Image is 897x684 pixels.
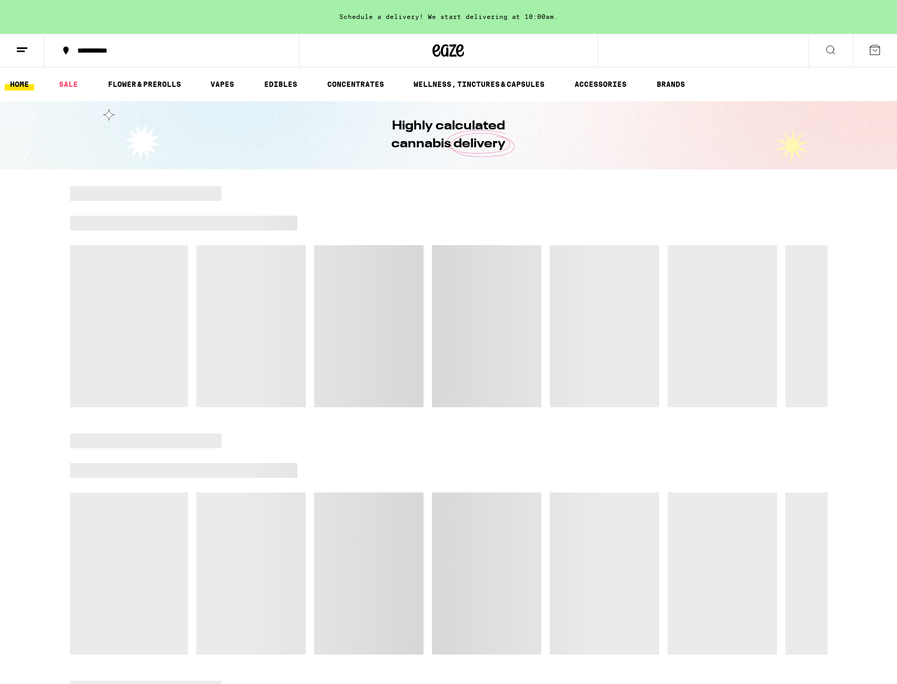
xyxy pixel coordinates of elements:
a: SALE [54,78,83,90]
a: BRANDS [651,78,690,90]
a: HOME [5,78,34,90]
a: EDIBLES [259,78,303,90]
h1: Highly calculated cannabis delivery [362,117,536,153]
a: VAPES [205,78,239,90]
a: FLOWER & PREROLLS [103,78,186,90]
a: WELLNESS, TINCTURES & CAPSULES [408,78,550,90]
a: CONCENTRATES [322,78,389,90]
a: ACCESSORIES [569,78,632,90]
